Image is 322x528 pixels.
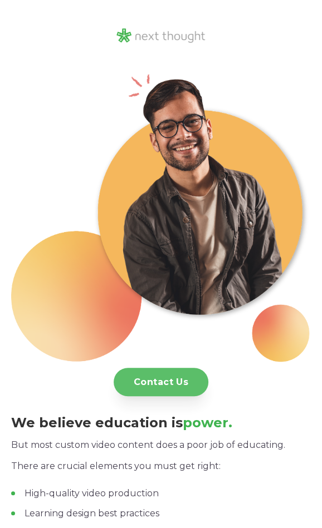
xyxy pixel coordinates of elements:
h3: We believe education is [11,415,311,431]
span: power. [183,414,232,431]
li: High-quality video production [11,487,311,500]
img: NT_Logo_LightMode [115,27,207,45]
a: Contact Us [114,368,208,396]
img: SaaS-Header [11,63,311,362]
p: There are crucial elements you must get right: [11,459,311,473]
p: But most custom video content does a poor job of educating. [11,438,311,452]
li: Learning design best practices [11,507,311,520]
